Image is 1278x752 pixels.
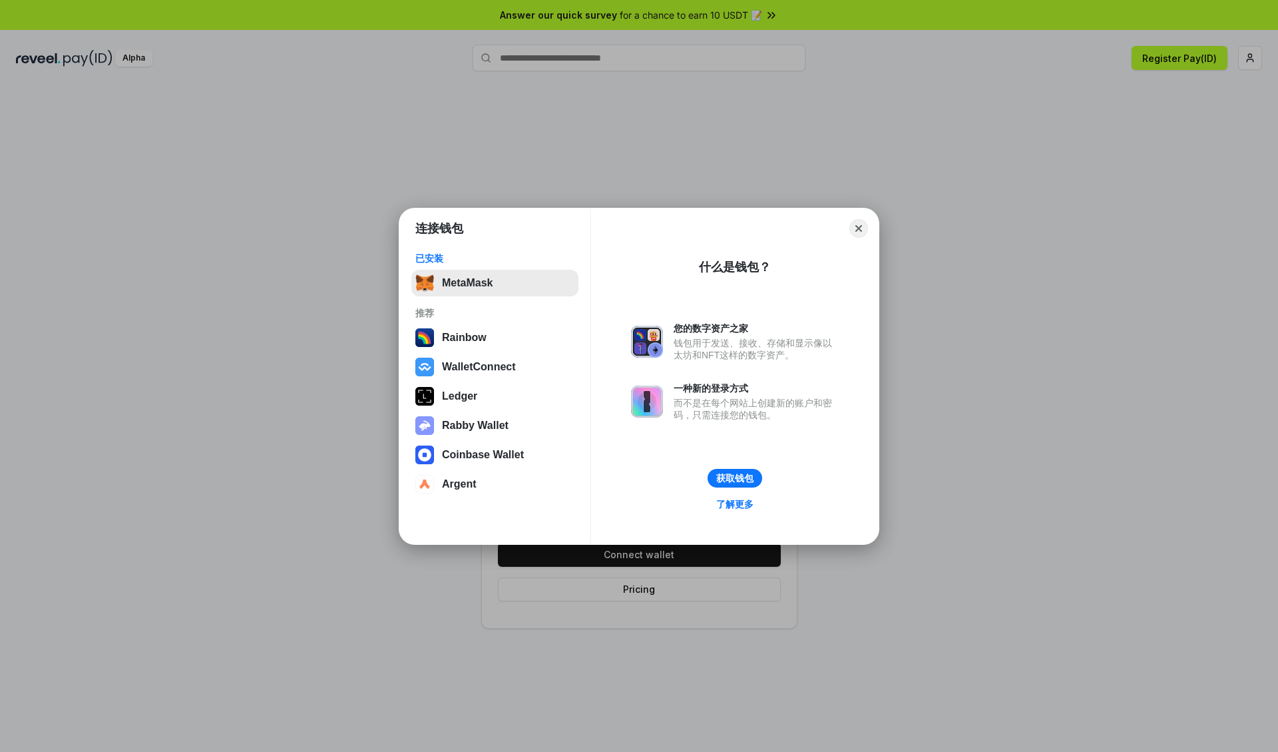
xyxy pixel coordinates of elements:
[411,442,578,468] button: Coinbase Wallet
[442,332,487,344] div: Rainbow
[699,259,771,275] div: 什么是钱包？
[415,446,434,464] img: svg+xml,%3Csvg%20width%3D%2228%22%20height%3D%2228%22%20viewBox%3D%220%200%2028%2028%22%20fill%3D...
[442,449,524,461] div: Coinbase Wallet
[442,277,493,289] div: MetaMask
[674,397,839,421] div: 而不是在每个网站上创建新的账户和密码，只需连接您的钱包。
[415,358,434,376] img: svg+xml,%3Csvg%20width%3D%2228%22%20height%3D%2228%22%20viewBox%3D%220%200%2028%2028%22%20fill%3D...
[411,383,578,410] button: Ledger
[716,472,753,484] div: 获取钱包
[849,219,868,238] button: Close
[716,498,753,510] div: 了解更多
[415,220,463,236] h1: 连接钱包
[411,270,578,296] button: MetaMask
[442,478,477,490] div: Argent
[674,322,839,334] div: 您的数字资产之家
[415,475,434,494] img: svg+xml,%3Csvg%20width%3D%2228%22%20height%3D%2228%22%20viewBox%3D%220%200%2028%2028%22%20fill%3D...
[442,420,509,432] div: Rabby Wallet
[631,326,663,358] img: svg+xml,%3Csvg%20xmlns%3D%22http%3A%2F%2Fwww.w3.org%2F2000%2Fsvg%22%20fill%3D%22none%22%20viewBox...
[415,274,434,292] img: svg+xml,%3Csvg%20fill%3D%22none%22%20height%3D%2233%22%20viewBox%3D%220%200%2035%2033%22%20width%...
[442,361,516,373] div: WalletConnect
[415,416,434,435] img: svg+xml,%3Csvg%20xmlns%3D%22http%3A%2F%2Fwww.w3.org%2F2000%2Fsvg%22%20fill%3D%22none%22%20viewBox...
[631,386,663,418] img: svg+xml,%3Csvg%20xmlns%3D%22http%3A%2F%2Fwww.w3.org%2F2000%2Fsvg%22%20fill%3D%22none%22%20viewBox...
[415,387,434,406] img: svg+xml,%3Csvg%20xmlns%3D%22http%3A%2F%2Fwww.w3.org%2F2000%2Fsvg%22%20width%3D%2228%22%20height%3...
[415,307,574,319] div: 推荐
[415,328,434,347] img: svg+xml,%3Csvg%20width%3D%22120%22%20height%3D%22120%22%20viewBox%3D%220%200%20120%20120%22%20fil...
[411,324,578,351] button: Rainbow
[442,390,477,402] div: Ledger
[708,469,762,488] button: 获取钱包
[411,471,578,498] button: Argent
[674,337,839,361] div: 钱包用于发送、接收、存储和显示像以太坊和NFT这样的数字资产。
[411,412,578,439] button: Rabby Wallet
[415,252,574,264] div: 已安装
[674,382,839,394] div: 一种新的登录方式
[708,496,761,513] a: 了解更多
[411,354,578,380] button: WalletConnect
